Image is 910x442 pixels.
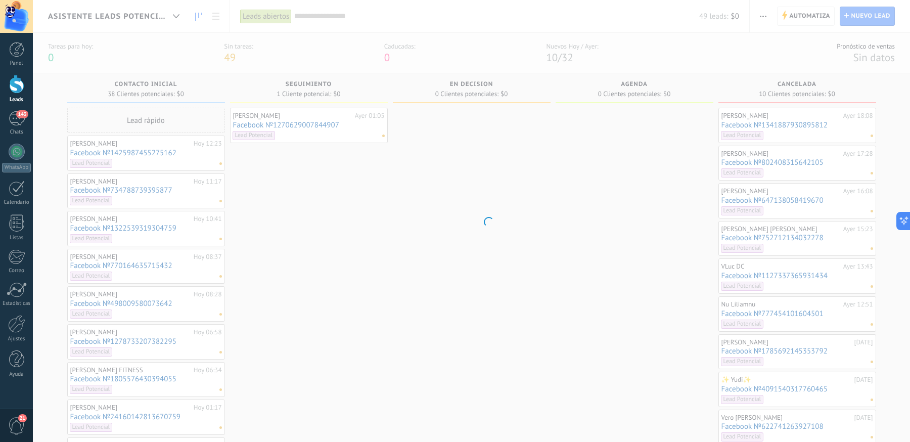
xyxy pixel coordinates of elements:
div: WhatsApp [2,163,31,172]
div: Ayuda [2,371,31,378]
span: 21 [18,414,27,422]
div: Estadísticas [2,300,31,307]
span: 143 [16,110,28,118]
div: Panel [2,60,31,67]
div: Correo [2,268,31,274]
div: Chats [2,129,31,136]
div: Listas [2,235,31,241]
div: Leads [2,97,31,103]
div: Calendario [2,199,31,206]
div: Ajustes [2,336,31,342]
